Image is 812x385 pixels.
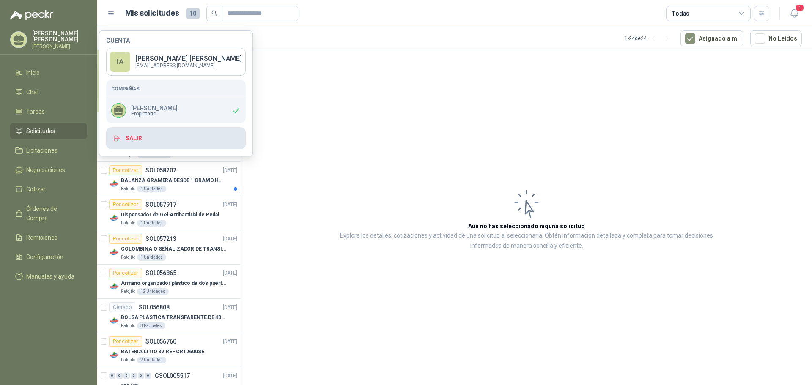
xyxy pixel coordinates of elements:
[135,55,242,62] p: [PERSON_NAME] [PERSON_NAME]
[109,179,119,189] img: Company Logo
[26,272,74,281] span: Manuales y ayuda
[106,98,246,123] div: [PERSON_NAME]Propietario
[109,247,119,257] img: Company Logo
[131,111,178,116] span: Propietario
[121,279,226,287] p: Armario organizador plástico de dos puertas de acuerdo a la imagen adjunta
[223,167,237,175] p: [DATE]
[10,65,87,81] a: Inicio
[672,9,689,18] div: Todas
[109,165,142,175] div: Por cotizar
[10,10,53,20] img: Logo peakr
[155,373,190,379] p: GSOL005517
[109,268,142,278] div: Por cotizar
[109,213,119,223] img: Company Logo
[97,162,241,196] a: Por cotizarSOL058202[DATE] Company LogoBALANZA GRAMERA DESDE 1 GRAMO HASTA 5 GRAMOSPatojito1 Unid...
[137,254,166,261] div: 1 Unidades
[326,231,727,251] p: Explora los detalles, cotizaciones y actividad de una solicitud al seleccionarla. Obtén informaci...
[121,357,135,363] p: Patojito
[121,348,204,356] p: BATERIA LITIO 3V REF CR12600SE
[26,165,65,175] span: Negociaciones
[109,281,119,292] img: Company Logo
[137,288,169,295] div: 12 Unidades
[121,220,135,227] p: Patojito
[109,336,142,347] div: Por cotizar
[125,7,179,19] h1: Mis solicitudes
[10,201,87,226] a: Órdenes de Compra
[145,202,176,208] p: SOL057917
[787,6,802,21] button: 1
[223,372,237,380] p: [DATE]
[26,126,55,136] span: Solicitudes
[97,299,241,333] a: CerradoSOL056808[DATE] Company LogoBOLSA PLASTICA TRANSPARENTE DE 40*60 CMSPatojito3 Paquetes
[223,269,237,277] p: [DATE]
[795,4,804,12] span: 1
[137,186,166,192] div: 1 Unidades
[137,220,166,227] div: 1 Unidades
[145,339,176,344] p: SOL056760
[106,127,246,149] button: Salir
[26,107,45,116] span: Tareas
[750,30,802,46] button: No Leídos
[468,221,585,231] h3: Aún no has seleccionado niguna solicitud
[97,230,241,265] a: Por cotizarSOL057213[DATE] Company LogoCOLOMBINA O SEÑALIZADOR DE TRANSITOPatojito1 Unidades
[121,322,135,329] p: Patojito
[116,373,123,379] div: 0
[135,63,242,68] p: [EMAIL_ADDRESS][DOMAIN_NAME]
[10,123,87,139] a: Solicitudes
[111,85,241,93] h5: Compañías
[10,104,87,120] a: Tareas
[223,338,237,346] p: [DATE]
[211,10,217,16] span: search
[26,252,63,262] span: Configuración
[109,373,115,379] div: 0
[121,177,226,185] p: BALANZA GRAMERA DESDE 1 GRAMO HASTA 5 GRAMOS
[186,8,200,19] span: 10
[26,87,39,97] span: Chat
[10,142,87,158] a: Licitaciones
[26,185,46,194] span: Cotizar
[10,84,87,100] a: Chat
[223,303,237,311] p: [DATE]
[109,199,142,210] div: Por cotizar
[32,44,87,49] p: [PERSON_NAME]
[26,204,79,223] span: Órdenes de Compra
[145,373,151,379] div: 0
[680,30,743,46] button: Asignado a mi
[121,186,135,192] p: Patojito
[10,162,87,178] a: Negociaciones
[26,233,58,242] span: Remisiones
[137,357,166,363] div: 2 Unidades
[121,254,135,261] p: Patojito
[97,196,241,230] a: Por cotizarSOL057917[DATE] Company LogoDispensador de Gel Antibactirial de PedalPatojito1 Unidades
[223,201,237,209] p: [DATE]
[625,32,674,45] div: 1 - 24 de 24
[10,249,87,265] a: Configuración
[131,373,137,379] div: 0
[138,373,144,379] div: 0
[139,304,170,310] p: SOL056808
[10,229,87,246] a: Remisiones
[32,30,87,42] p: [PERSON_NAME] [PERSON_NAME]
[26,68,40,77] span: Inicio
[109,234,142,244] div: Por cotizar
[131,105,178,111] p: [PERSON_NAME]
[26,146,58,155] span: Licitaciones
[121,245,226,253] p: COLOMBINA O SEÑALIZADOR DE TRANSITO
[223,235,237,243] p: [DATE]
[97,265,241,299] a: Por cotizarSOL056865[DATE] Company LogoArmario organizador plástico de dos puertas de acuerdo a l...
[10,268,87,284] a: Manuales y ayuda
[106,38,246,44] h4: Cuenta
[145,167,176,173] p: SOL058202
[121,314,226,322] p: BOLSA PLASTICA TRANSPARENTE DE 40*60 CMS
[145,236,176,242] p: SOL057213
[145,270,176,276] p: SOL056865
[97,333,241,367] a: Por cotizarSOL056760[DATE] Company LogoBATERIA LITIO 3V REF CR12600SEPatojito2 Unidades
[123,373,130,379] div: 0
[109,316,119,326] img: Company Logo
[121,288,135,295] p: Patojito
[121,211,219,219] p: Dispensador de Gel Antibactirial de Pedal
[109,350,119,360] img: Company Logo
[110,52,130,72] div: IA
[137,322,165,329] div: 3 Paquetes
[10,181,87,197] a: Cotizar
